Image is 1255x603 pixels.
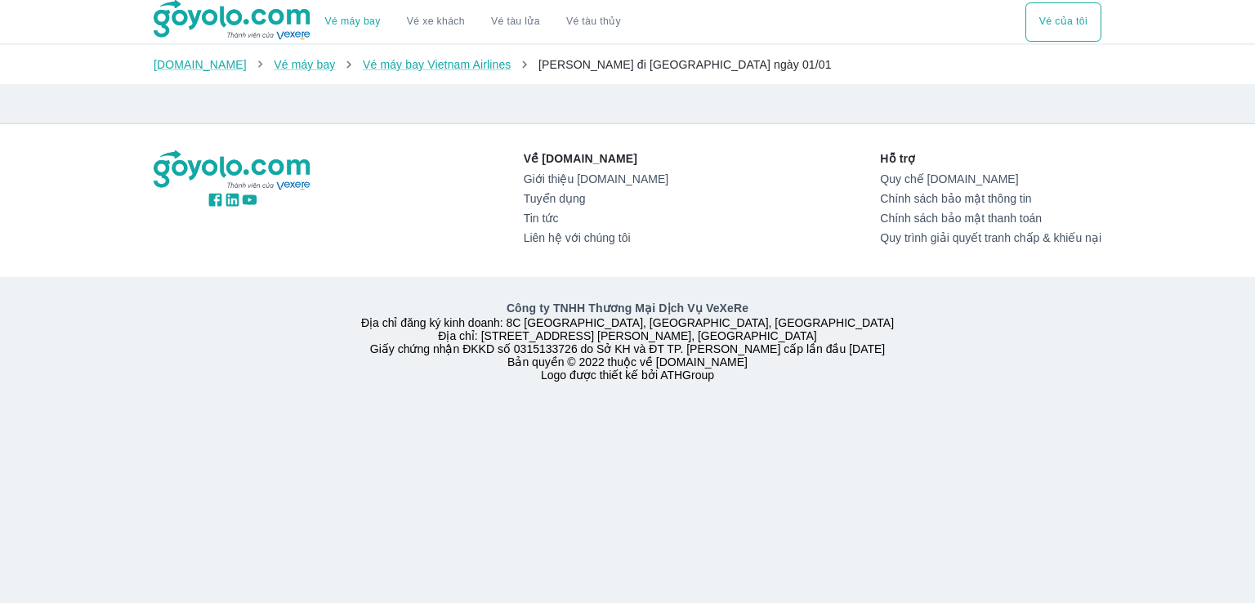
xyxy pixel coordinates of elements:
[880,192,1101,205] a: Chính sách bảo mật thông tin
[880,212,1101,225] a: Chính sách bảo mật thanh toán
[524,192,668,205] a: Tuyển dụng
[478,2,553,42] a: Vé tàu lửa
[144,300,1111,382] div: Địa chỉ đăng ký kinh doanh: 8C [GEOGRAPHIC_DATA], [GEOGRAPHIC_DATA], [GEOGRAPHIC_DATA] Địa chỉ: [...
[312,2,634,42] div: choose transportation mode
[154,56,1101,73] nav: breadcrumb
[538,58,832,71] span: [PERSON_NAME] đi [GEOGRAPHIC_DATA] ngày 01/01
[524,172,668,185] a: Giới thiệu [DOMAIN_NAME]
[880,150,1101,167] p: Hỗ trợ
[880,172,1101,185] a: Quy chế [DOMAIN_NAME]
[524,231,668,244] a: Liên hệ với chúng tôi
[274,58,335,71] a: Vé máy bay
[154,58,247,71] a: [DOMAIN_NAME]
[325,16,381,28] a: Vé máy bay
[880,231,1101,244] a: Quy trình giải quyết tranh chấp & khiếu nại
[1025,2,1101,42] button: Vé của tôi
[157,300,1098,316] p: Công ty TNHH Thương Mại Dịch Vụ VeXeRe
[524,212,668,225] a: Tin tức
[524,150,668,167] p: Về [DOMAIN_NAME]
[363,58,511,71] a: Vé máy bay Vietnam Airlines
[1025,2,1101,42] div: choose transportation mode
[553,2,634,42] button: Vé tàu thủy
[154,150,312,191] img: logo
[407,16,465,28] a: Vé xe khách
